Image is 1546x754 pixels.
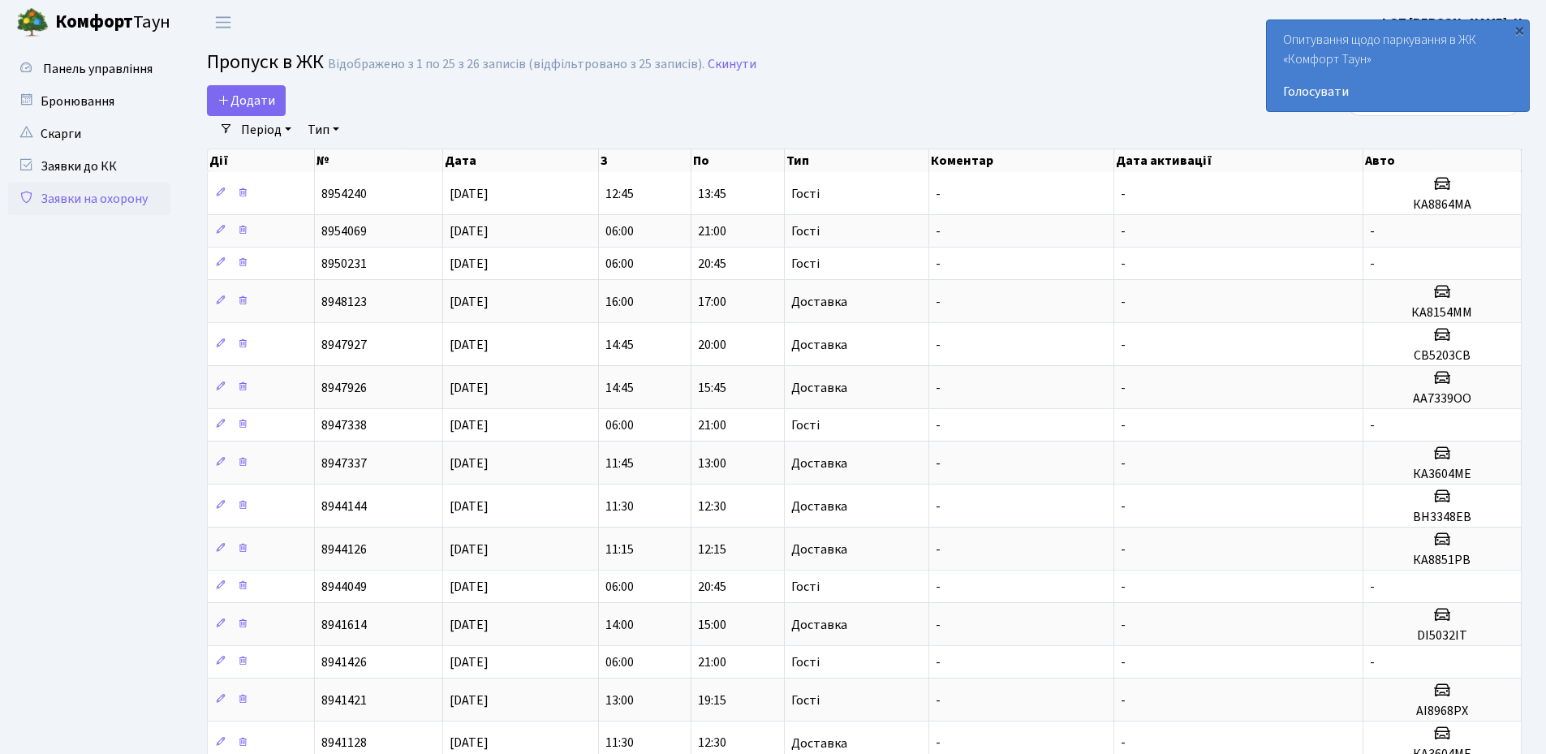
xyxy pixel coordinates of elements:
span: 11:45 [605,455,634,472]
h5: ВН3348ЕВ [1370,510,1514,525]
button: Переключити навігацію [203,9,243,36]
span: - [936,541,941,558]
a: Тип [301,116,346,144]
span: [DATE] [450,692,489,709]
span: 8948123 [321,293,367,311]
span: - [1121,735,1126,752]
span: Гості [791,187,820,200]
span: Додати [217,92,275,110]
span: 14:00 [605,616,634,634]
span: 06:00 [605,578,634,596]
div: Опитування щодо паркування в ЖК «Комфорт Таун» [1267,20,1529,111]
span: 8947927 [321,336,367,354]
span: 12:15 [698,541,726,558]
th: З [599,149,691,172]
span: - [936,416,941,434]
span: 21:00 [698,222,726,240]
span: 06:00 [605,653,634,671]
div: Відображено з 1 по 25 з 26 записів (відфільтровано з 25 записів). [328,57,704,72]
span: 13:00 [605,692,634,709]
img: logo.png [16,6,49,39]
span: - [1121,455,1126,472]
span: - [936,336,941,354]
span: 13:00 [698,455,726,472]
a: Скарги [8,118,170,150]
h5: АІ8968РХ [1370,704,1514,719]
span: 8944049 [321,578,367,596]
span: - [1121,541,1126,558]
span: 20:45 [698,255,726,273]
span: 12:30 [698,735,726,752]
a: Додати [207,85,286,116]
th: Тип [785,149,929,172]
a: Заявки на охорону [8,183,170,215]
h5: КА8851РВ [1370,553,1514,568]
span: Гості [791,257,820,270]
span: 14:45 [605,336,634,354]
span: - [1121,578,1126,596]
span: 13:45 [698,185,726,203]
span: - [1370,416,1375,434]
a: ФОП [PERSON_NAME]. Н. [1379,13,1527,32]
span: [DATE] [450,455,489,472]
span: - [1121,222,1126,240]
span: - [936,185,941,203]
span: Доставка [791,737,847,750]
span: 11:30 [605,498,634,515]
span: - [936,498,941,515]
span: 15:00 [698,616,726,634]
span: 8947926 [321,379,367,397]
th: № [315,149,443,172]
span: 8944126 [321,541,367,558]
span: - [1370,578,1375,596]
span: Доставка [791,543,847,556]
span: Гості [791,580,820,593]
span: 06:00 [605,222,634,240]
span: - [1121,293,1126,311]
span: 11:30 [605,735,634,752]
th: Коментар [929,149,1114,172]
span: Панель управління [43,60,153,78]
span: - [1121,379,1126,397]
span: [DATE] [450,336,489,354]
span: 8944144 [321,498,367,515]
span: - [1121,653,1126,671]
span: [DATE] [450,255,489,273]
h5: КА8154ММ [1370,305,1514,321]
span: - [1370,222,1375,240]
span: - [936,578,941,596]
span: Доставка [791,618,847,631]
span: - [1121,498,1126,515]
span: - [1121,616,1126,634]
span: - [936,735,941,752]
span: 8947338 [321,416,367,434]
span: Доставка [791,338,847,351]
span: [DATE] [450,653,489,671]
th: Авто [1363,149,1522,172]
span: - [1370,255,1375,273]
a: Панель управління [8,53,170,85]
span: 8941614 [321,616,367,634]
span: Доставка [791,295,847,308]
span: 14:45 [605,379,634,397]
a: Період [235,116,298,144]
span: [DATE] [450,578,489,596]
h5: АА7339ОО [1370,391,1514,407]
span: [DATE] [450,498,489,515]
span: - [1121,692,1126,709]
span: 20:00 [698,336,726,354]
span: 06:00 [605,416,634,434]
span: Гості [791,656,820,669]
th: Дата [443,149,599,172]
div: × [1511,22,1527,38]
span: [DATE] [450,416,489,434]
span: - [1121,416,1126,434]
span: 8950231 [321,255,367,273]
span: 16:00 [605,293,634,311]
span: Доставка [791,457,847,470]
span: 17:00 [698,293,726,311]
span: 8954069 [321,222,367,240]
span: 11:15 [605,541,634,558]
b: ФОП [PERSON_NAME]. Н. [1379,14,1527,32]
span: [DATE] [450,222,489,240]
